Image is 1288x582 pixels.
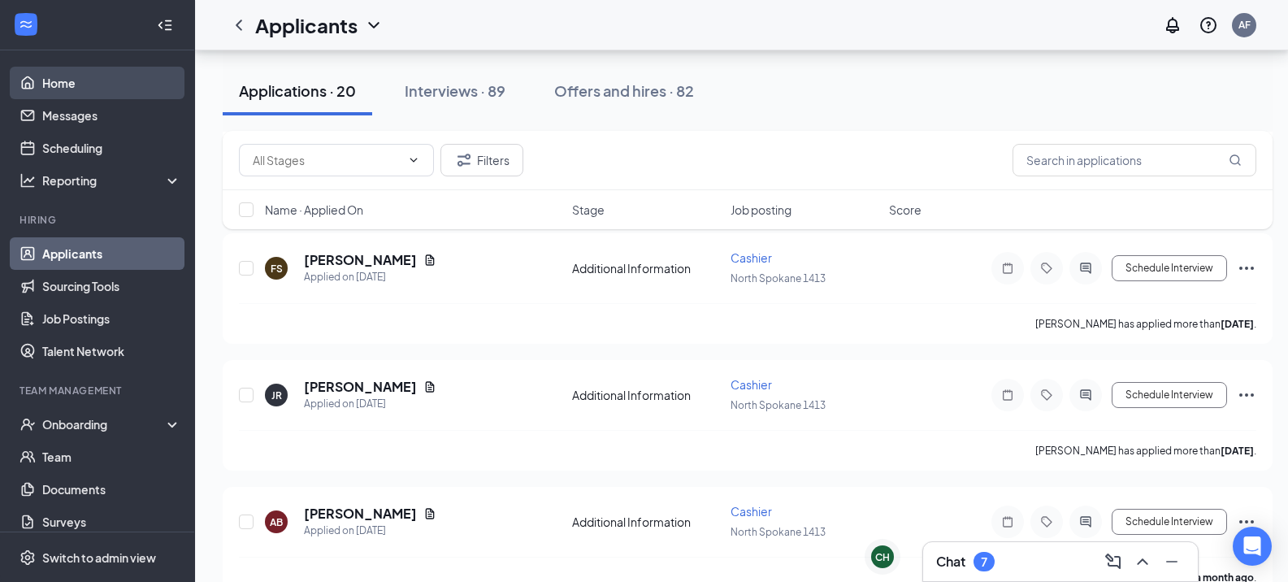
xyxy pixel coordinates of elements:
[1199,15,1218,35] svg: QuestionInfo
[889,202,922,218] span: Score
[42,132,181,164] a: Scheduling
[1100,549,1126,575] button: ComposeMessage
[1112,255,1227,281] button: Schedule Interview
[998,389,1017,402] svg: Note
[1162,552,1182,571] svg: Minimize
[364,15,384,35] svg: ChevronDown
[18,16,34,33] svg: WorkstreamLogo
[42,99,181,132] a: Messages
[454,150,474,170] svg: Filter
[1035,317,1256,331] p: [PERSON_NAME] has applied more than .
[1130,549,1156,575] button: ChevronUp
[405,80,505,101] div: Interviews · 89
[731,399,826,411] span: North Spokane 1413
[1229,154,1242,167] svg: MagnifyingGlass
[271,389,282,402] div: JR
[20,172,36,189] svg: Analysis
[572,387,721,403] div: Additional Information
[998,262,1017,275] svg: Note
[554,80,694,101] div: Offers and hires · 82
[731,250,772,265] span: Cashier
[1112,382,1227,408] button: Schedule Interview
[304,396,436,412] div: Applied on [DATE]
[1163,15,1182,35] svg: Notifications
[42,473,181,506] a: Documents
[271,262,283,276] div: FS
[572,260,721,276] div: Additional Information
[731,272,826,284] span: North Spokane 1413
[304,269,436,285] div: Applied on [DATE]
[304,378,417,396] h5: [PERSON_NAME]
[304,251,417,269] h5: [PERSON_NAME]
[1037,515,1056,528] svg: Tag
[304,505,417,523] h5: [PERSON_NAME]
[1159,549,1185,575] button: Minimize
[1237,258,1256,278] svg: Ellipses
[20,384,178,397] div: Team Management
[1238,18,1251,32] div: AF
[1037,262,1056,275] svg: Tag
[572,202,605,218] span: Stage
[42,416,167,432] div: Onboarding
[423,254,436,267] svg: Document
[1237,512,1256,532] svg: Ellipses
[157,17,173,33] svg: Collapse
[1035,444,1256,458] p: [PERSON_NAME] has applied more than .
[42,335,181,367] a: Talent Network
[20,213,178,227] div: Hiring
[731,377,772,392] span: Cashier
[1221,318,1254,330] b: [DATE]
[270,515,283,529] div: AB
[253,151,401,169] input: All Stages
[731,504,772,519] span: Cashier
[42,172,182,189] div: Reporting
[572,514,721,530] div: Additional Information
[42,237,181,270] a: Applicants
[998,515,1017,528] svg: Note
[1076,515,1095,528] svg: ActiveChat
[1233,527,1272,566] div: Open Intercom Messenger
[981,555,987,569] div: 7
[731,202,791,218] span: Job posting
[304,523,436,539] div: Applied on [DATE]
[1237,385,1256,405] svg: Ellipses
[20,549,36,566] svg: Settings
[255,11,358,39] h1: Applicants
[265,202,363,218] span: Name · Applied On
[423,507,436,520] svg: Document
[1221,445,1254,457] b: [DATE]
[229,15,249,35] svg: ChevronLeft
[423,380,436,393] svg: Document
[875,550,890,564] div: CH
[1037,389,1056,402] svg: Tag
[1104,552,1123,571] svg: ComposeMessage
[1133,552,1152,571] svg: ChevronUp
[407,154,420,167] svg: ChevronDown
[1112,509,1227,535] button: Schedule Interview
[42,549,156,566] div: Switch to admin view
[440,144,523,176] button: Filter Filters
[42,67,181,99] a: Home
[20,416,36,432] svg: UserCheck
[42,270,181,302] a: Sourcing Tools
[239,80,356,101] div: Applications · 20
[731,526,826,538] span: North Spokane 1413
[936,553,965,571] h3: Chat
[1076,389,1095,402] svg: ActiveChat
[42,441,181,473] a: Team
[42,302,181,335] a: Job Postings
[1076,262,1095,275] svg: ActiveChat
[1013,144,1256,176] input: Search in applications
[42,506,181,538] a: Surveys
